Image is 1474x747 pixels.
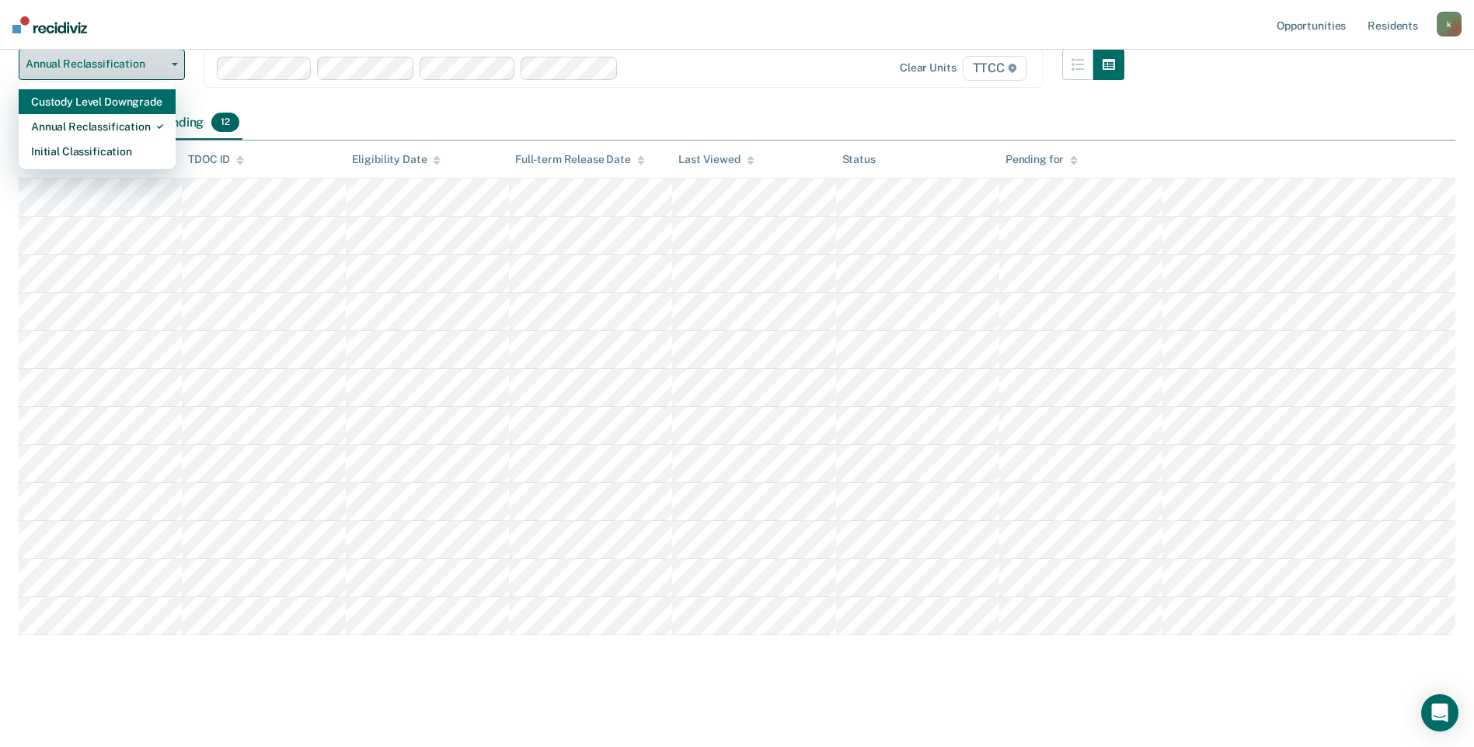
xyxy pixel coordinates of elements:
div: Initial Classification [31,139,163,164]
div: Clear units [900,61,957,75]
div: Status [842,153,876,166]
div: Pending for [1005,153,1078,166]
div: Pending12 [154,106,242,141]
div: TDOC ID [188,153,244,166]
div: Full-term Release Date [515,153,645,166]
button: Annual Reclassification [19,49,185,80]
div: Open Intercom Messenger [1421,694,1458,731]
span: Annual Reclassification [26,57,166,71]
button: k [1437,12,1462,36]
img: Recidiviz [12,16,87,33]
span: 12 [211,113,239,133]
div: Last Viewed [678,153,754,166]
span: TTCC [963,56,1027,81]
div: Eligibility Date [352,153,441,166]
div: Custody Level Downgrade [31,89,163,114]
div: Annual Reclassification [31,114,163,139]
